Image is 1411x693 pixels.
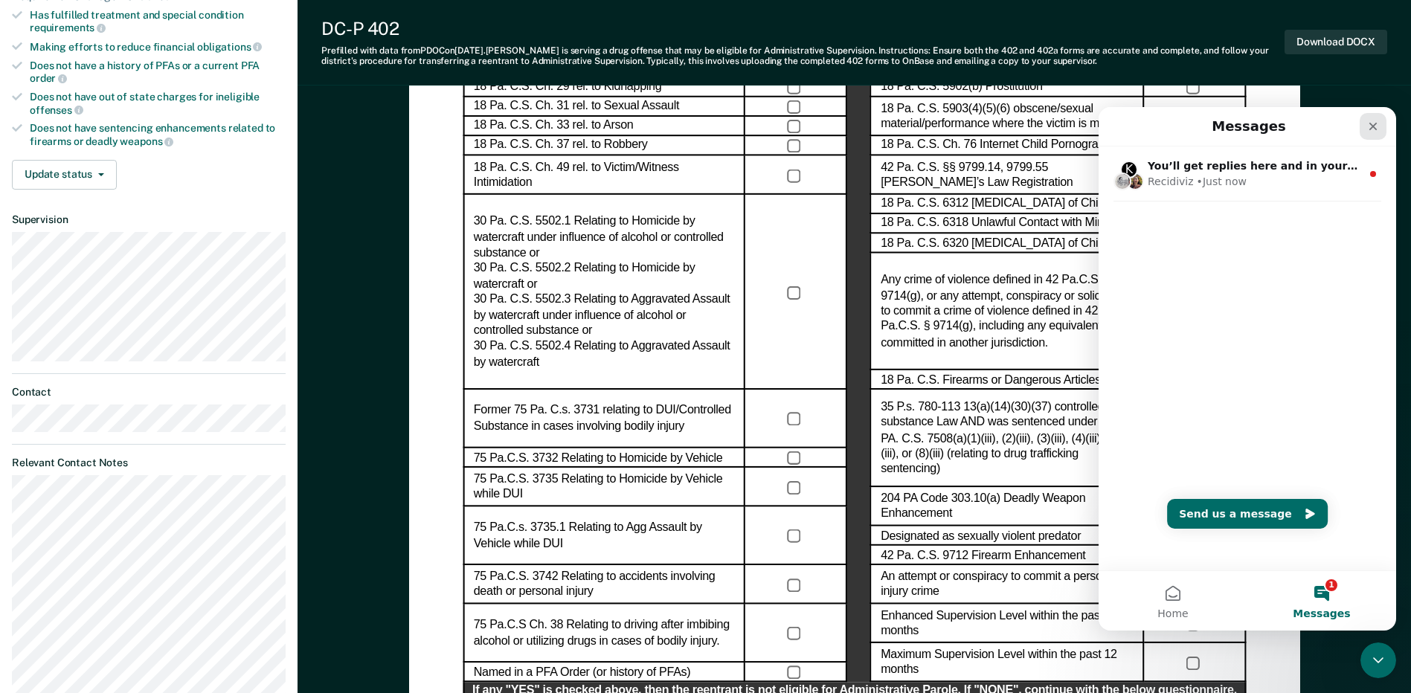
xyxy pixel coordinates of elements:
span: Home [59,501,89,512]
span: weapons [120,135,173,147]
label: 18 Pa. C.S. 6320 [MEDICAL_DATA] of Children [881,236,1123,251]
label: 75 Pa.C.S. 3742 Relating to accidents involving death or personal injury [473,569,734,600]
label: 75 Pa.C.S. 3735 Relating to Homicide by Vehicle while DUI [473,471,734,503]
button: Send us a message [68,392,229,422]
button: Download DOCX [1285,30,1387,54]
div: Making efforts to reduce financial [30,40,286,54]
div: Has fulfilled treatment and special condition [30,9,286,34]
dt: Supervision [12,213,286,226]
div: Does not have a history of PFAs or a current PFA order [30,59,286,85]
div: DC-P 402 [321,18,1285,39]
label: Any crime of violence defined in 42 Pa.C.S. § 9714(g), or any attempt, conspiracy or solicitation... [881,273,1134,351]
label: 18 Pa. C.S. Ch. 33 rel. to Arson [473,118,633,134]
label: Enhanced Supervision Level within the past 12 months [881,608,1134,639]
div: Prefilled with data from PDOC on [DATE] . [PERSON_NAME] is serving a drug offense that may be eli... [321,45,1285,67]
label: An attempt or conspiracy to commit a personal injury crime [881,569,1134,600]
label: 18 Pa. C.S. Ch. 31 rel. to Sexual Assault [473,99,678,115]
label: 42 Pa. C.S. §§ 9799.14, 9799.55 [PERSON_NAME]’s Law Registration [881,160,1134,191]
label: 75 Pa.C.s. 3735.1 Relating to Agg Assault by Vehicle while DUI [473,520,734,552]
label: Designated as sexually violent predator [881,528,1081,544]
label: 75 Pa.C.S Ch. 38 Relating to driving after imbibing alcohol or utilizing drugs in cases of bodily... [473,618,734,649]
button: Messages [149,464,298,523]
label: 18 Pa. C.S. Ch. 37 rel. to Robbery [473,138,647,154]
label: 18 Pa. C.S. 5903(4)(5)(6) obscene/sexual material/performance where the victim is minor [881,101,1134,132]
div: Recidiviz [49,67,95,83]
span: You’ll get replies here and in your email: ✉️ [PERSON_NAME][EMAIL_ADDRESS][DOMAIN_NAME] Our usual... [49,53,785,65]
label: Maximum Supervision Level within the past 12 months [881,647,1134,678]
span: Messages [194,501,251,512]
label: 18 Pa. C.S. Ch. 76 Internet Child Pornography [881,138,1116,154]
span: requirements [30,22,106,33]
label: 42 Pa. C.S. 9712 Firearm Enhancement [881,548,1085,564]
label: 30 Pa. C.S. 5502.1 Relating to Homicide by watercraft under influence of alcohol or controlled su... [473,214,734,370]
label: Named in a PFA Order (or history of PFAs) [473,665,690,680]
iframe: Intercom live chat [1099,107,1396,631]
label: 18 Pa. C.S. 6312 [MEDICAL_DATA] of Children [881,196,1123,212]
label: 18 Pa. C.S. Ch. 49 rel. to Victim/Witness Intimidation [473,160,734,191]
dt: Contact [12,386,286,399]
span: offenses [30,104,83,116]
label: Former 75 Pa. C.s. 3731 relating to DUI/Controlled Substance in cases involving bodily injury [473,403,734,434]
div: • Just now [98,67,148,83]
label: 204 PA Code 303.10(a) Deadly Weapon Enhancement [881,491,1134,523]
div: Does not have out of state charges for ineligible [30,91,286,116]
label: 18 Pa. C.S. 5902(b) Prostitution [881,80,1043,95]
dt: Relevant Contact Notes [12,457,286,469]
button: Update status [12,160,117,190]
span: obligations [197,41,262,53]
iframe: Intercom live chat [1360,642,1396,678]
div: Does not have sentencing enhancements related to firearms or deadly [30,122,286,147]
label: 18 Pa. C.S. 6318 Unlawful Contact with Minor [881,216,1113,232]
label: 18 Pa. C.S. Ch. 29 rel. to Kidnapping [473,80,661,95]
label: 18 Pa. C.S. Firearms or Dangerous Articles [881,373,1101,388]
label: 35 P.s. 780-113 13(a)(14)(30)(37) controlled substance Law AND was sentenced under 18 PA. C.S. 75... [881,399,1134,477]
label: 75 Pa.C.S. 3732 Relating to Homicide by Vehicle [473,450,722,465]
